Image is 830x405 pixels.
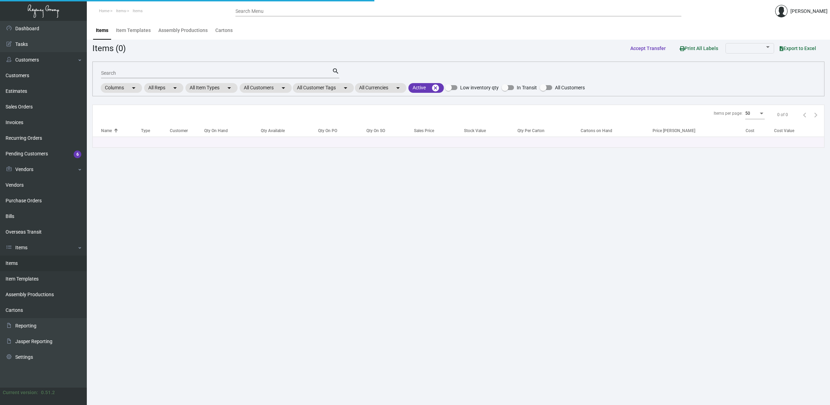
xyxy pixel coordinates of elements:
div: Price [PERSON_NAME] [653,128,746,134]
mat-icon: arrow_drop_down [341,84,350,92]
div: Qty Per Carton [517,128,581,134]
div: Qty Available [261,128,285,134]
span: All Customers [555,83,585,92]
div: Name [101,128,141,134]
div: Cost Value [774,128,794,134]
mat-icon: arrow_drop_down [394,84,402,92]
div: Items [96,27,108,34]
img: admin@bootstrapmaster.com [775,5,788,17]
mat-chip: All Item Types [185,83,238,93]
div: Qty On PO [318,128,366,134]
div: Qty On SO [366,128,414,134]
div: Cartons on Hand [581,128,612,134]
span: Export to Excel [780,46,816,51]
button: Next page [810,109,821,120]
button: Accept Transfer [625,42,671,55]
div: Assembly Productions [158,27,208,34]
div: Stock Value [464,128,517,134]
th: Customer [170,124,204,137]
div: Qty Available [261,128,318,134]
mat-icon: arrow_drop_down [225,84,233,92]
mat-icon: search [332,67,339,75]
div: Qty On PO [318,128,337,134]
div: Sales Price [414,128,464,134]
span: Items [116,9,126,13]
div: Name [101,128,112,134]
span: Items [133,9,143,13]
div: Cost [746,128,754,134]
div: Qty On Hand [204,128,228,134]
span: Print All Labels [680,46,718,51]
div: Qty On SO [366,128,385,134]
mat-icon: arrow_drop_down [130,84,138,92]
mat-chip: All Customers [240,83,292,93]
div: Stock Value [464,128,486,134]
div: Items (0) [92,42,126,55]
mat-chip: Active [408,83,444,93]
div: Qty Per Carton [517,128,545,134]
div: Cartons on Hand [581,128,653,134]
span: Low inventory qty [460,83,499,92]
button: Print All Labels [674,42,724,55]
mat-chip: All Reps [144,83,183,93]
div: 0.51.2 [41,389,55,396]
div: Cost Value [774,128,824,134]
div: Sales Price [414,128,434,134]
mat-chip: All Customer Tags [293,83,354,93]
div: Item Templates [116,27,151,34]
span: In Transit [517,83,537,92]
mat-icon: cancel [431,84,440,92]
div: Type [141,128,170,134]
div: 0 of 0 [777,112,788,118]
span: 50 [745,111,750,116]
mat-icon: arrow_drop_down [279,84,288,92]
div: Qty On Hand [204,128,261,134]
div: Cost [746,128,774,134]
mat-select: Items per page: [745,111,765,116]
div: Current version: [3,389,38,396]
button: Export to Excel [774,42,822,55]
mat-icon: arrow_drop_down [171,84,179,92]
span: Home [99,9,109,13]
div: Price [PERSON_NAME] [653,128,695,134]
span: Accept Transfer [630,46,666,51]
div: [PERSON_NAME] [790,8,828,15]
div: Type [141,128,150,134]
mat-chip: All Currencies [355,83,406,93]
div: Cartons [215,27,233,34]
mat-chip: Columns [101,83,142,93]
button: Previous page [799,109,810,120]
div: Items per page: [714,110,742,116]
